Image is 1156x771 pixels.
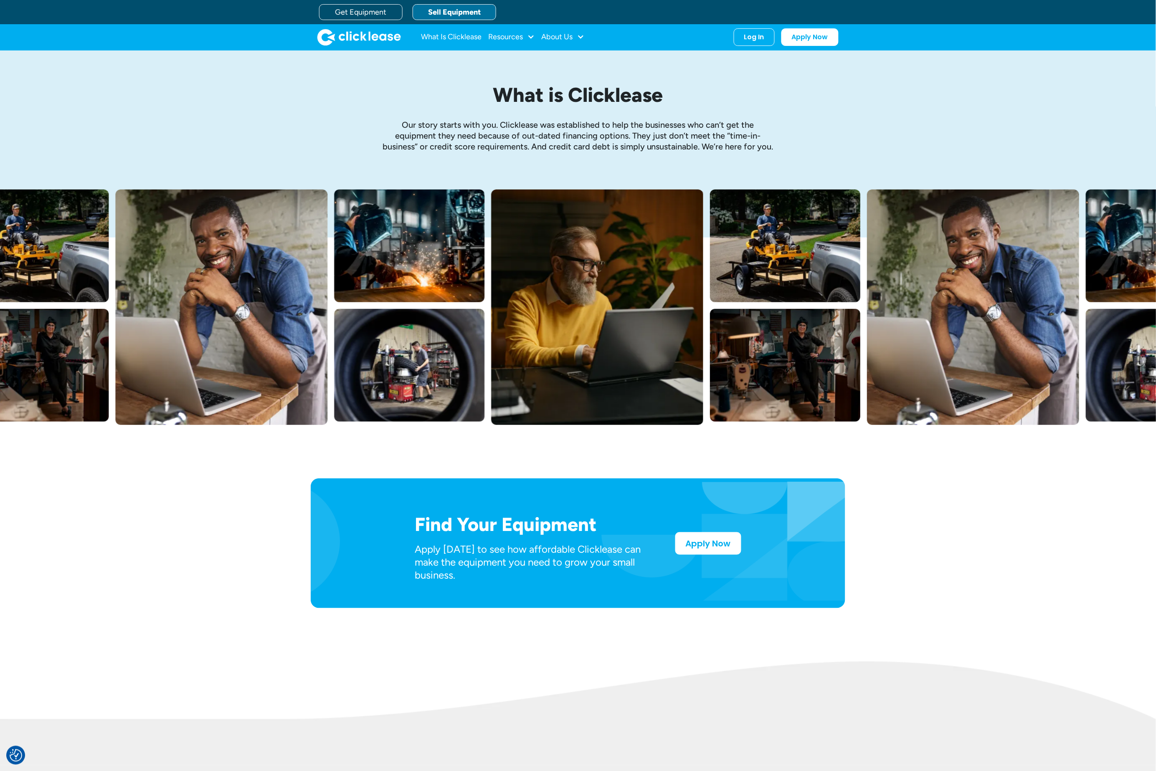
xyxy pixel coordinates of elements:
[421,29,482,46] a: What Is Clicklease
[382,84,774,106] h1: What is Clicklease
[675,532,741,555] a: Apply Now
[413,4,496,20] a: Sell Equipment
[115,190,327,425] img: A smiling man in a blue shirt and apron leaning over a table with a laptop
[415,513,649,535] h2: Find Your Equipment
[488,29,535,46] div: Resources
[744,33,764,41] div: Log In
[541,29,584,46] div: About Us
[781,28,839,46] a: Apply Now
[867,190,1079,425] img: A smiling man in a blue shirt and apron leaning over a table with a laptop
[10,749,22,762] button: Consent Preferences
[334,309,484,422] img: A man fitting a new tire on a rim
[319,4,403,20] a: Get Equipment
[10,749,22,762] img: Revisit consent button
[317,29,401,46] a: home
[334,190,484,302] img: A welder in a large mask working on a large pipe
[710,190,860,302] img: Man with hat and blue shirt driving a yellow lawn mower onto a trailer
[382,119,774,152] p: Our story starts with you. Clicklease was established to help the businesses who can’t get the eq...
[415,543,649,582] p: Apply [DATE] to see how affordable Clicklease can make the equipment you need to grow your small ...
[491,190,703,425] img: Bearded man in yellow sweter typing on his laptop while sitting at his desk
[317,29,401,46] img: Clicklease logo
[710,309,860,422] img: a woman standing next to a sewing machine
